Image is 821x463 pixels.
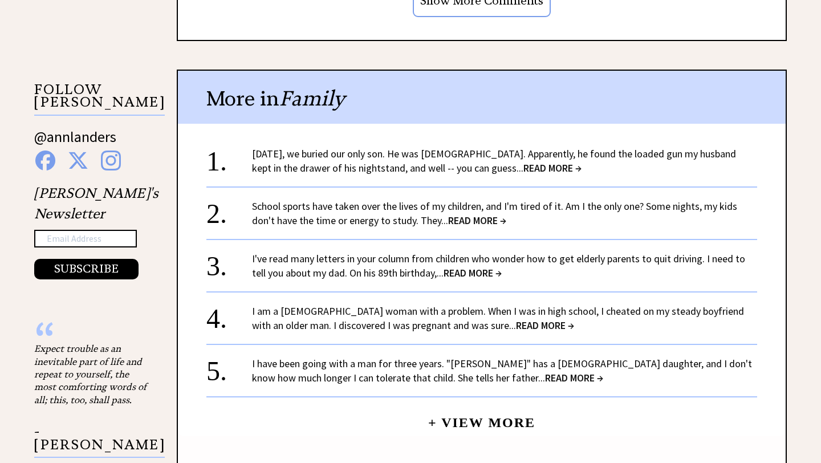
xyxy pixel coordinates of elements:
div: Expect trouble as an inevitable part of life and repeat to yourself, the most comforting words of... [34,342,148,406]
span: READ MORE → [523,161,582,174]
img: instagram%20blue.png [101,151,121,170]
a: I have been going with a man for three years. "[PERSON_NAME]" has a [DEMOGRAPHIC_DATA] daughter, ... [252,357,752,384]
input: Email Address [34,230,137,248]
div: [PERSON_NAME]'s Newsletter [34,183,158,280]
a: @annlanders [34,127,116,157]
div: 4. [206,304,252,325]
span: READ MORE → [545,371,603,384]
button: SUBSCRIBE [34,259,139,279]
img: x%20blue.png [68,151,88,170]
span: READ MORE → [516,319,574,332]
a: I am a [DEMOGRAPHIC_DATA] woman with a problem. When I was in high school, I cheated on my steady... [252,304,744,332]
span: Family [279,86,345,111]
div: More in [178,71,786,124]
p: FOLLOW [PERSON_NAME] [34,83,165,116]
div: 1. [206,147,252,168]
span: READ MORE → [448,214,506,227]
a: I've read many letters in your column from children who wonder how to get elderly parents to quit... [252,252,745,279]
div: 2. [206,199,252,220]
div: “ [34,331,148,342]
img: facebook%20blue.png [35,151,55,170]
a: + View More [428,405,535,430]
a: [DATE], we buried our only son. He was [DEMOGRAPHIC_DATA]. Apparently, he found the loaded gun my... [252,147,736,174]
span: READ MORE → [444,266,502,279]
a: School sports have taken over the lives of my children, and I'm tired of it. Am I the only one? S... [252,200,737,227]
div: 3. [206,251,252,273]
div: 5. [206,356,252,377]
p: - [PERSON_NAME] [34,425,165,458]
